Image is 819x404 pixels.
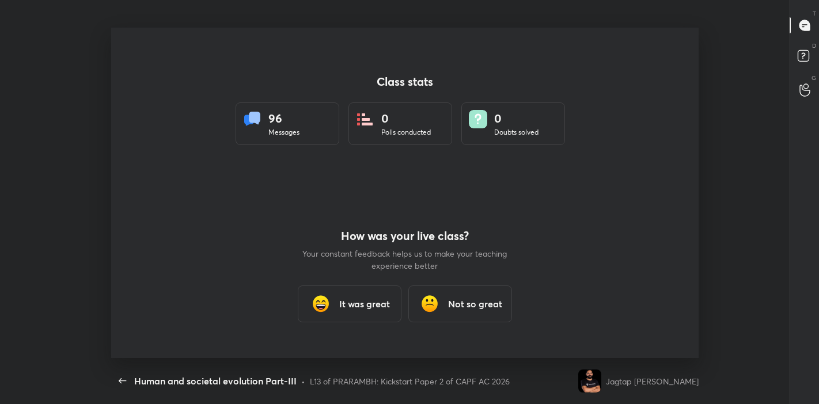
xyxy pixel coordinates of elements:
img: statsPoll.b571884d.svg [356,110,374,128]
p: T [813,9,816,18]
div: 0 [494,110,539,127]
div: Jagtap [PERSON_NAME] [606,375,699,387]
div: Human and societal evolution Part-III [134,374,297,388]
p: D [812,41,816,50]
img: doubts.8a449be9.svg [469,110,487,128]
div: 0 [381,110,431,127]
div: • [301,375,305,387]
p: Your constant feedback helps us to make your teaching experience better [301,247,509,272]
img: grinning_face_with_smiling_eyes_cmp.gif [309,292,332,315]
h4: Class stats [236,75,574,89]
div: 96 [268,110,299,127]
div: Polls conducted [381,127,431,138]
h4: How was your live class? [301,229,509,243]
p: G [812,74,816,82]
div: L13 of PRARAMBH: Kickstart Paper 2 of CAPF AC 2026 [310,375,510,387]
img: statsMessages.856aad98.svg [243,110,261,128]
div: Messages [268,127,299,138]
img: 666fa0eaabd6440c939b188099b6a4ed.jpg [578,369,601,392]
h3: Not so great [448,297,502,311]
div: Doubts solved [494,127,539,138]
h3: It was great [339,297,390,311]
img: frowning_face_cmp.gif [418,292,441,315]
